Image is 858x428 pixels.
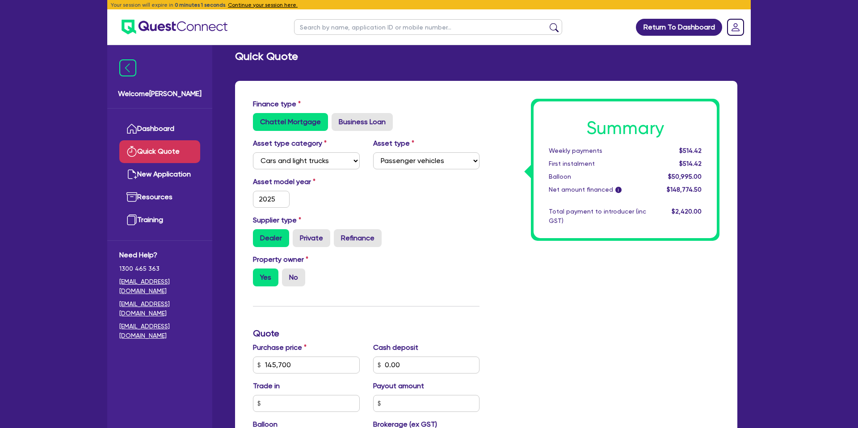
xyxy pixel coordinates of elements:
[668,173,702,180] span: $50,995.00
[253,138,327,149] label: Asset type category
[253,113,328,131] label: Chattel Mortgage
[119,299,200,318] a: [EMAIL_ADDRESS][DOMAIN_NAME]
[542,146,653,155] div: Weekly payments
[119,264,200,273] span: 1300 465 363
[119,186,200,209] a: Resources
[175,2,225,8] span: 0 minutes 1 seconds
[253,342,307,353] label: Purchase price
[253,215,301,226] label: Supplier type
[679,160,702,167] span: $514.42
[373,138,414,149] label: Asset type
[253,381,280,391] label: Trade in
[126,146,137,157] img: quick-quote
[235,50,298,63] h2: Quick Quote
[549,117,702,139] h1: Summary
[126,192,137,202] img: resources
[119,59,136,76] img: icon-menu-close
[126,214,137,225] img: training
[373,342,418,353] label: Cash deposit
[615,187,622,193] span: i
[293,229,330,247] label: Private
[253,99,301,109] label: Finance type
[294,19,562,35] input: Search by name, application ID or mobile number...
[334,229,382,247] label: Refinance
[253,254,308,265] label: Property owner
[672,208,702,215] span: $2,420.00
[118,88,202,99] span: Welcome [PERSON_NAME]
[119,140,200,163] a: Quick Quote
[119,209,200,231] a: Training
[724,16,747,39] a: Dropdown toggle
[373,381,424,391] label: Payout amount
[119,322,200,340] a: [EMAIL_ADDRESS][DOMAIN_NAME]
[282,269,305,286] label: No
[542,159,653,168] div: First instalment
[246,176,366,187] label: Asset model year
[542,207,653,226] div: Total payment to introducer (inc GST)
[228,1,298,9] button: Continue your session here.
[253,269,278,286] label: Yes
[542,185,653,194] div: Net amount financed
[332,113,393,131] label: Business Loan
[119,163,200,186] a: New Application
[119,117,200,140] a: Dashboard
[122,20,227,34] img: quest-connect-logo-blue
[636,19,722,36] a: Return To Dashboard
[253,328,479,339] h3: Quote
[126,169,137,180] img: new-application
[119,250,200,260] span: Need Help?
[119,277,200,296] a: [EMAIL_ADDRESS][DOMAIN_NAME]
[679,147,702,154] span: $514.42
[542,172,653,181] div: Balloon
[253,229,289,247] label: Dealer
[667,186,702,193] span: $148,774.50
